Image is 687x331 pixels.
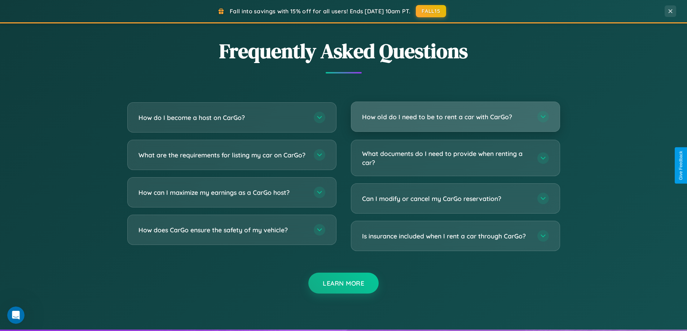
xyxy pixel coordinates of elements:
[230,8,410,15] span: Fall into savings with 15% off for all users! Ends [DATE] 10am PT.
[138,188,307,197] h3: How can I maximize my earnings as a CarGo host?
[678,151,683,180] div: Give Feedback
[416,5,446,17] button: FALL15
[138,113,307,122] h3: How do I become a host on CarGo?
[362,232,530,241] h3: Is insurance included when I rent a car through CarGo?
[362,149,530,167] h3: What documents do I need to provide when renting a car?
[127,37,560,65] h2: Frequently Asked Questions
[362,194,530,203] h3: Can I modify or cancel my CarGo reservation?
[138,225,307,234] h3: How does CarGo ensure the safety of my vehicle?
[308,273,379,294] button: Learn More
[138,151,307,160] h3: What are the requirements for listing my car on CarGo?
[7,307,25,324] iframe: Intercom live chat
[362,112,530,121] h3: How old do I need to be to rent a car with CarGo?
